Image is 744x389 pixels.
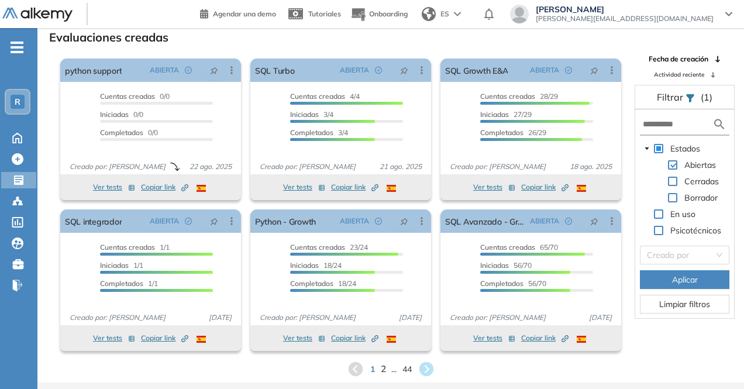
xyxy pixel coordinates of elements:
button: pushpin [201,212,227,230]
img: ESP [387,185,396,192]
img: ESP [577,185,586,192]
span: 22 ago. 2025 [185,161,236,172]
span: Filtrar [657,91,686,103]
span: En uso [668,207,698,221]
span: Copiar link [331,333,378,343]
span: caret-down [644,146,650,152]
span: Agendar una demo [213,9,276,18]
span: 3/4 [290,110,333,119]
button: Onboarding [350,2,408,27]
button: Copiar link [331,180,378,194]
span: 4/4 [290,92,360,101]
span: Completados [100,128,143,137]
span: 18/24 [290,261,342,270]
span: 27/29 [480,110,532,119]
h3: Evaluaciones creadas [49,30,168,44]
button: Copiar link [521,331,569,345]
button: Ver tests [93,331,135,345]
span: check-circle [565,218,572,225]
button: Ver tests [473,331,515,345]
span: Creado por: [PERSON_NAME] [445,161,550,172]
span: Cuentas creadas [480,243,535,252]
span: Tutoriales [308,9,341,18]
span: ABIERTA [530,216,559,226]
a: SQL integrador [65,209,122,233]
img: world [422,7,436,21]
a: Agendar una demo [200,6,276,20]
span: [PERSON_NAME][EMAIL_ADDRESS][DOMAIN_NAME] [536,14,714,23]
span: Actividad reciente [654,70,704,79]
span: Cuentas creadas [290,92,345,101]
img: Logo [2,8,73,22]
span: 28/29 [480,92,558,101]
span: Iniciadas [290,110,319,119]
button: Ver tests [93,180,135,194]
span: 0/0 [100,92,170,101]
span: Completados [480,279,523,288]
span: ABIERTA [340,65,369,75]
span: check-circle [375,67,382,74]
span: Psicotécnicos [670,225,721,236]
span: Cuentas creadas [480,92,535,101]
span: 2 [380,362,385,376]
span: 0/0 [100,128,158,137]
span: [DATE] [394,312,426,323]
span: check-circle [565,67,572,74]
span: 23/24 [290,243,368,252]
button: Aplicar [640,270,729,289]
span: Completados [480,128,523,137]
span: Completados [290,279,333,288]
span: ES [440,9,449,19]
span: Creado por: [PERSON_NAME] [445,312,550,323]
span: Cuentas creadas [100,243,155,252]
button: pushpin [391,212,417,230]
button: Copiar link [141,331,188,345]
span: Copiar link [521,333,569,343]
img: ESP [387,336,396,343]
span: Creado por: [PERSON_NAME] [65,161,170,172]
button: Ver tests [473,180,515,194]
span: 65/70 [480,243,558,252]
span: 1/1 [100,243,170,252]
span: ABIERTA [340,216,369,226]
span: 56/70 [480,261,532,270]
span: Aplicar [672,273,698,286]
span: 44 [402,363,412,376]
a: Python - Growth [255,209,316,233]
span: pushpin [400,216,408,226]
span: Psicotécnicos [668,223,724,237]
span: 3/4 [290,128,348,137]
a: SQL Avanzado - Growth [445,209,525,233]
span: Estados [670,143,700,154]
span: Onboarding [369,9,408,18]
span: [DATE] [584,312,616,323]
img: ESP [577,336,586,343]
a: SQL Turbo [255,58,295,82]
span: Completados [100,279,143,288]
i: - [11,46,23,49]
span: Copiar link [141,182,188,192]
span: Iniciadas [100,110,129,119]
span: 56/70 [480,279,546,288]
span: Borrador [684,192,718,203]
span: pushpin [590,66,598,75]
span: Iniciadas [290,261,319,270]
img: ESP [197,336,206,343]
a: SQL Growth E&A [445,58,508,82]
img: ESP [197,185,206,192]
span: Cuentas creadas [100,92,155,101]
button: pushpin [581,61,607,80]
span: Iniciadas [480,110,509,119]
span: En uso [670,209,695,219]
span: Borrador [682,191,720,205]
span: Copiar link [141,333,188,343]
span: pushpin [210,66,218,75]
span: Completados [290,128,333,137]
span: 1/1 [100,279,158,288]
span: check-circle [375,218,382,225]
button: Ver tests [283,331,325,345]
span: 26/29 [480,128,546,137]
button: Copiar link [331,331,378,345]
span: 18 ago. 2025 [565,161,616,172]
button: pushpin [581,212,607,230]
